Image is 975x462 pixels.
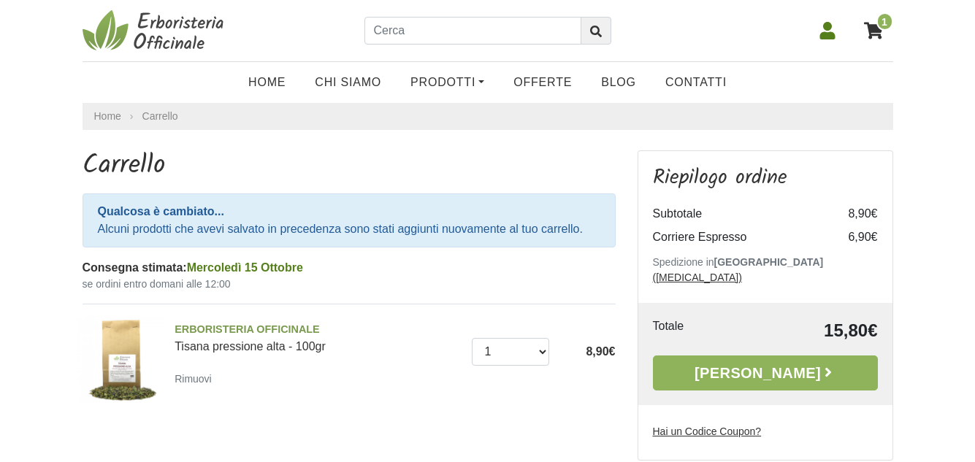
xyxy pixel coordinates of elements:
[819,202,878,226] td: 8,90€
[586,345,615,358] span: 8,90€
[175,373,212,385] small: Rimuovi
[83,193,616,247] div: Alcuni prodotti che avevi salvato in precedenza sono stati aggiunti nuovamente al tuo carrello.
[94,109,121,124] a: Home
[175,369,218,388] a: Rimuovi
[83,103,893,130] nav: breadcrumb
[857,12,893,49] a: 1
[586,68,651,97] a: Blog
[83,259,616,277] div: Consegna stimata:
[499,68,586,97] a: OFFERTE
[364,17,581,45] input: Cerca
[876,12,893,31] span: 1
[653,202,819,226] td: Subtotale
[396,68,499,97] a: Prodotti
[653,355,878,390] a: [PERSON_NAME]
[83,9,229,53] img: Erboristeria Officinale
[83,150,616,182] h1: Carrello
[735,317,878,344] td: 15,80€
[653,166,878,190] h3: Riepilogo ordine
[142,110,178,122] a: Carrello
[175,322,461,353] a: ERBORISTERIA OFFICINALETisana pressione alta - 100gr
[234,68,300,97] a: Home
[300,68,396,97] a: Chi Siamo
[653,317,735,344] td: Totale
[653,426,762,437] u: Hai un Codice Coupon?
[653,272,742,283] a: ([MEDICAL_DATA])
[651,68,741,97] a: Contatti
[653,255,878,285] p: Spedizione in
[187,261,303,274] span: Mercoledì 15 Ottobre
[714,256,824,268] b: [GEOGRAPHIC_DATA]
[83,277,616,292] small: se ordini entro domani alle 12:00
[175,322,461,338] span: ERBORISTERIA OFFICINALE
[653,424,762,439] label: Hai un Codice Coupon?
[98,205,224,217] strong: Qualcosa è cambiato...
[819,226,878,249] td: 6,90€
[77,316,164,403] img: Tisana pressione alta - 100gr
[653,226,819,249] td: Corriere Espresso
